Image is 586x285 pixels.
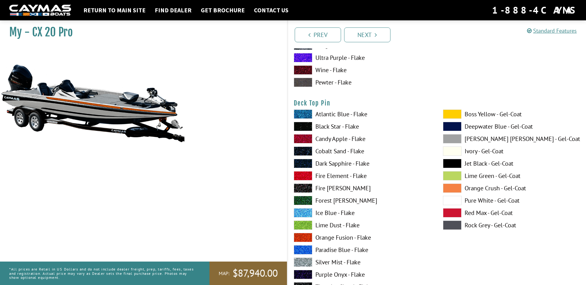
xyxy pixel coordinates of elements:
label: Rock Grey - Gel-Coat [443,221,580,230]
label: Forest [PERSON_NAME] [294,196,431,205]
span: $87,940.00 [233,267,278,280]
a: Next [344,27,390,42]
label: Ice Blue - Flake [294,208,431,217]
label: Deepwater Blue - Gel-Coat [443,122,580,131]
label: Black Star - Flake [294,122,431,131]
label: Cobalt Sand - Flake [294,147,431,156]
img: white-logo-c9c8dbefe5ff5ceceb0f0178aa75bf4bb51f6bca0971e226c86eb53dfe498488.png [9,5,71,16]
h1: My - CX 20 Pro [9,25,272,39]
label: Dark Sapphire - Flake [294,159,431,168]
span: MAP: [219,270,230,277]
label: Orange Crush - Gel-Coat [443,184,580,193]
label: Candy Apple - Flake [294,134,431,143]
a: Get Brochure [198,6,248,14]
a: MAP:$87,940.00 [209,262,287,285]
label: Ivory - Gel-Coat [443,147,580,156]
label: Lime Dust - Flake [294,221,431,230]
label: Ultra Purple - Flake [294,53,431,62]
label: Lime Green - Gel-Coat [443,171,580,180]
a: Standard Features [527,27,577,34]
label: Jet Black - Gel-Coat [443,159,580,168]
label: [PERSON_NAME] [PERSON_NAME] - Gel-Coat [443,134,580,143]
div: 1-888-4CAYMAS [492,3,577,17]
label: Purple Onyx - Flake [294,270,431,279]
label: Orange Fusion - Flake [294,233,431,242]
label: Atlantic Blue - Flake [294,109,431,119]
label: Silver Mist - Flake [294,258,431,267]
label: Fire Element - Flake [294,171,431,180]
a: Return to main site [80,6,149,14]
label: Pewter - Flake [294,78,431,87]
label: Paradise Blue - Flake [294,245,431,254]
h4: Deck Top Pin [294,99,580,107]
a: Prev [295,27,341,42]
a: Contact Us [251,6,292,14]
label: Wine - Flake [294,65,431,75]
a: Find Dealer [152,6,195,14]
label: Fire [PERSON_NAME] [294,184,431,193]
label: Red Max - Gel-Coat [443,208,580,217]
label: Boss Yellow - Gel-Coat [443,109,580,119]
label: Pure White - Gel-Coat [443,196,580,205]
p: *All prices are Retail in US Dollars and do not include dealer freight, prep, tariffs, fees, taxe... [9,264,196,283]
